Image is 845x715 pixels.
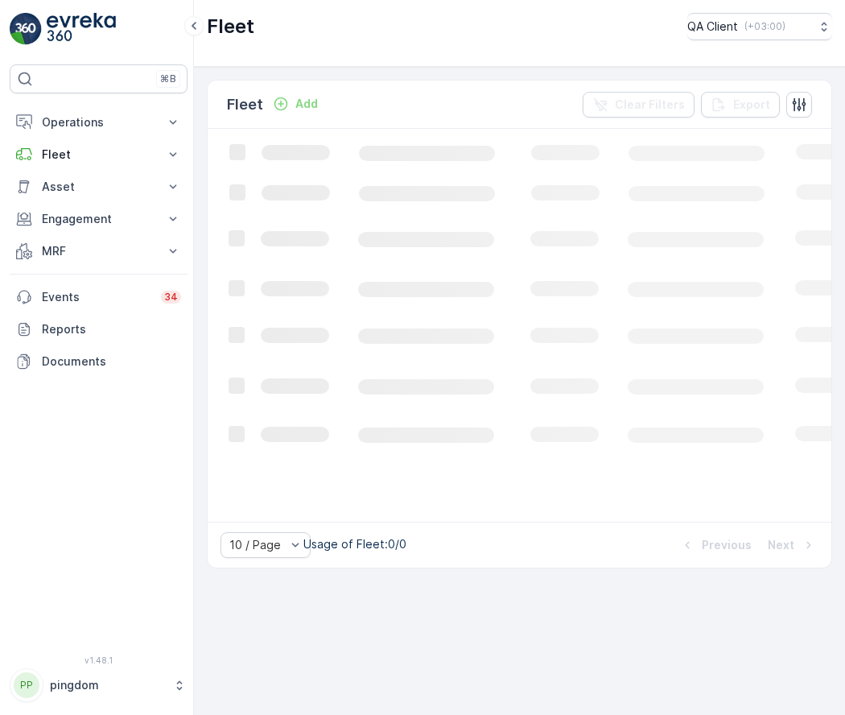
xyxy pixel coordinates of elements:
[687,19,738,35] p: QA Client
[14,672,39,698] div: PP
[42,147,155,163] p: Fleet
[10,138,188,171] button: Fleet
[42,289,151,305] p: Events
[10,313,188,345] a: Reports
[47,13,116,45] img: logo_light-DOdMpM7g.png
[266,94,324,114] button: Add
[768,537,794,553] p: Next
[295,96,318,112] p: Add
[10,13,42,45] img: logo
[160,72,176,85] p: ⌘B
[207,14,254,39] p: Fleet
[702,537,752,553] p: Previous
[50,677,165,693] p: pingdom
[42,353,181,370] p: Documents
[10,345,188,378] a: Documents
[678,535,753,555] button: Previous
[733,97,770,113] p: Export
[42,243,155,259] p: MRF
[10,106,188,138] button: Operations
[583,92,695,118] button: Clear Filters
[42,114,155,130] p: Operations
[701,92,780,118] button: Export
[687,13,832,40] button: QA Client(+03:00)
[42,321,181,337] p: Reports
[10,668,188,702] button: PPpingdom
[615,97,685,113] p: Clear Filters
[10,171,188,203] button: Asset
[10,655,188,665] span: v 1.48.1
[227,93,263,116] p: Fleet
[303,536,406,552] p: Usage of Fleet : 0/0
[164,291,178,304] p: 34
[42,179,155,195] p: Asset
[10,235,188,267] button: MRF
[10,203,188,235] button: Engagement
[766,535,818,555] button: Next
[744,20,785,33] p: ( +03:00 )
[10,281,188,313] a: Events34
[42,211,155,227] p: Engagement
